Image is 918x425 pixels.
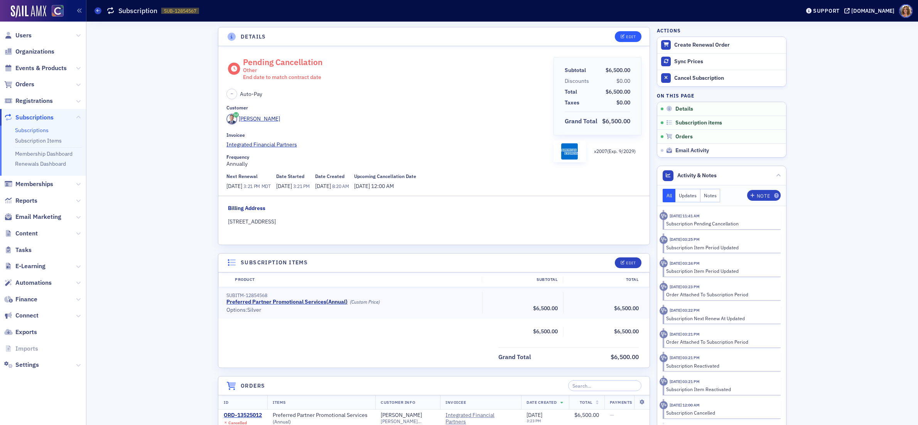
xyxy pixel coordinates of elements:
[533,305,558,312] span: $6,500.00
[674,75,782,82] div: Cancel Subscription
[660,401,668,409] div: Activity
[243,74,322,81] div: End date to match contract date
[674,58,782,65] div: Sync Prices
[660,378,668,386] div: Activity
[273,418,291,425] span: ( Annual )
[118,6,157,15] h1: Subscription
[747,190,781,201] button: Note
[757,194,770,198] div: Note
[666,291,775,298] div: Order Attached To Subscription Period
[15,229,38,238] span: Content
[565,99,579,107] div: Taxes
[15,150,73,157] a: Membership Dashboard
[675,133,693,140] span: Orders
[666,338,775,345] div: Order Attached To Subscription Period
[626,35,636,39] div: Edit
[293,183,310,189] span: 3:21 PM
[4,279,52,287] a: Automations
[670,237,700,242] time: 10/23/2024 03:25 PM
[226,154,548,168] div: Annually
[226,292,477,298] div: SUBITM-12854568
[315,173,344,179] div: Date Created
[239,115,280,123] div: [PERSON_NAME]
[666,244,775,251] div: Subscription Item Period Updated
[226,307,477,314] div: Options: Silver
[4,47,54,56] a: Organizations
[660,354,668,362] div: Activity
[498,353,531,362] div: Grand Total
[226,132,245,138] div: Invoicee
[526,400,557,405] span: Date Created
[273,400,286,405] span: Items
[240,90,262,98] span: Auto-Pay
[574,412,599,418] span: $6,500.00
[498,353,534,362] span: Grand Total
[15,47,54,56] span: Organizations
[565,66,586,74] div: Subtotal
[231,91,233,97] span: –
[611,353,639,361] span: $6,500.00
[666,220,775,227] div: Subscription Pending Cancellation
[15,279,52,287] span: Automations
[350,299,380,305] div: (Custom Price)
[899,4,913,18] span: Profile
[670,355,700,360] time: 10/23/2024 03:21 PM
[226,105,248,111] div: Customer
[4,328,37,336] a: Exports
[533,328,558,335] span: $6,500.00
[660,259,668,267] div: Activity
[4,197,37,205] a: Reports
[844,8,897,13] button: [DOMAIN_NAME]
[670,379,700,384] time: 10/23/2024 03:21 PM
[4,31,32,40] a: Users
[614,328,639,335] span: $6,500.00
[228,218,640,226] div: [STREET_ADDRESS]
[11,5,46,18] a: SailAMX
[660,212,668,220] div: Activity
[4,361,39,369] a: Settings
[657,27,681,34] h4: Actions
[354,183,371,190] span: [DATE]
[606,67,630,74] span: $6,500.00
[46,5,64,18] a: View Homepage
[561,143,577,160] img: amex
[615,31,641,42] button: Edit
[15,31,32,40] span: Users
[226,299,348,306] a: Preferred Partner Promotional Services(Annual)
[657,92,786,99] h4: On this page
[224,412,262,419] a: ORD-13525012
[526,412,542,418] span: [DATE]
[226,183,243,190] span: [DATE]
[565,88,577,96] div: Total
[4,97,53,105] a: Registrations
[660,236,668,244] div: Activity
[4,113,54,122] a: Subscriptions
[381,412,422,419] a: [PERSON_NAME]
[15,361,39,369] span: Settings
[371,183,394,190] span: 12:00 AM
[565,66,589,74] span: Subtotal
[243,67,322,74] div: Other
[614,305,639,312] span: $6,500.00
[228,204,265,212] div: Billing Address
[226,154,249,160] div: Frequency
[616,99,630,106] span: $0.00
[657,53,786,70] button: Sync Prices
[224,400,228,405] span: ID
[675,147,709,154] span: Email Activity
[15,262,46,270] span: E-Learning
[243,183,260,189] span: 3:21 PM
[15,80,34,89] span: Orders
[332,183,349,189] span: 8:20 AM
[315,183,332,190] span: [DATE]
[674,42,782,49] div: Create Renewal Order
[610,400,632,405] span: Payments
[675,119,722,126] span: Subscription items
[606,88,630,95] span: $6,500.00
[675,189,700,202] button: Updates
[610,412,614,418] span: —
[4,295,37,304] a: Finance
[657,70,786,86] button: Cancel Subscription
[229,277,482,283] div: Product
[660,283,668,291] div: Activity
